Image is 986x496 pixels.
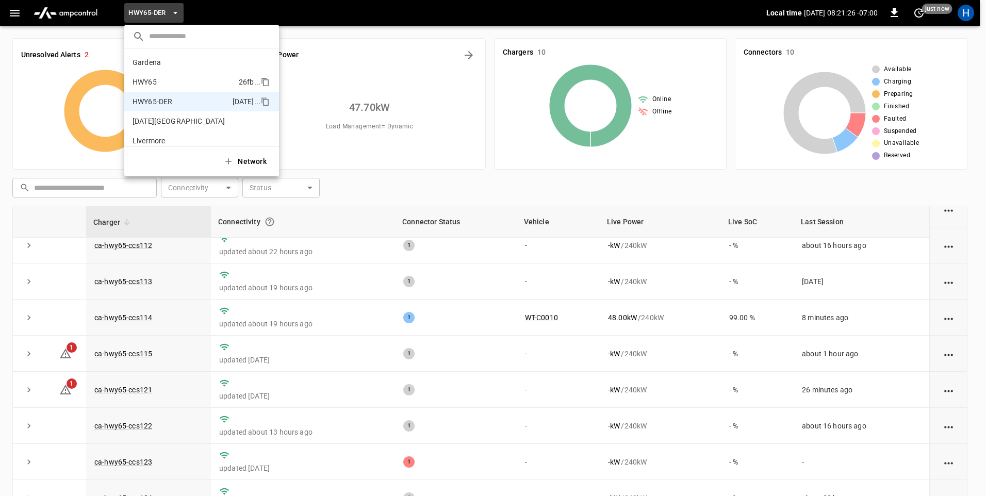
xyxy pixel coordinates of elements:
p: [DATE][GEOGRAPHIC_DATA] [133,116,234,126]
p: Livermore [133,136,235,146]
div: copy [260,95,271,108]
p: HWY65-DER [133,96,228,107]
p: HWY65 [133,77,235,87]
button: Network [217,151,275,172]
p: Gardena [133,57,234,68]
div: copy [260,76,271,88]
